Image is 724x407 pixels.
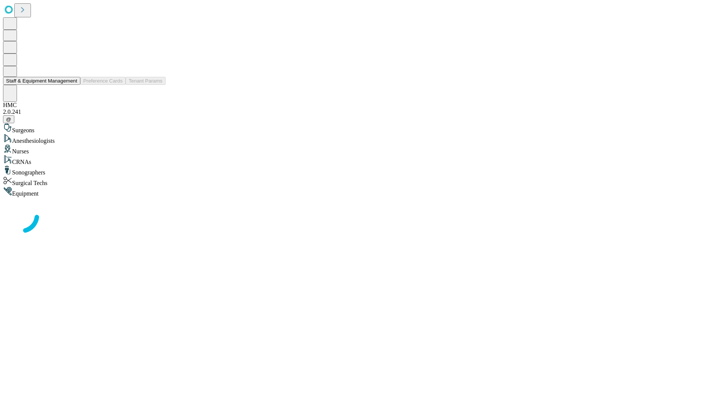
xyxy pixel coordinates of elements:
[3,134,721,144] div: Anesthesiologists
[3,187,721,197] div: Equipment
[3,176,721,187] div: Surgical Techs
[3,123,721,134] div: Surgeons
[3,102,721,109] div: HMC
[80,77,126,85] button: Preference Cards
[6,116,11,122] span: @
[3,165,721,176] div: Sonographers
[126,77,166,85] button: Tenant Params
[3,109,721,115] div: 2.0.241
[3,77,80,85] button: Staff & Equipment Management
[3,115,14,123] button: @
[3,155,721,165] div: CRNAs
[3,144,721,155] div: Nurses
